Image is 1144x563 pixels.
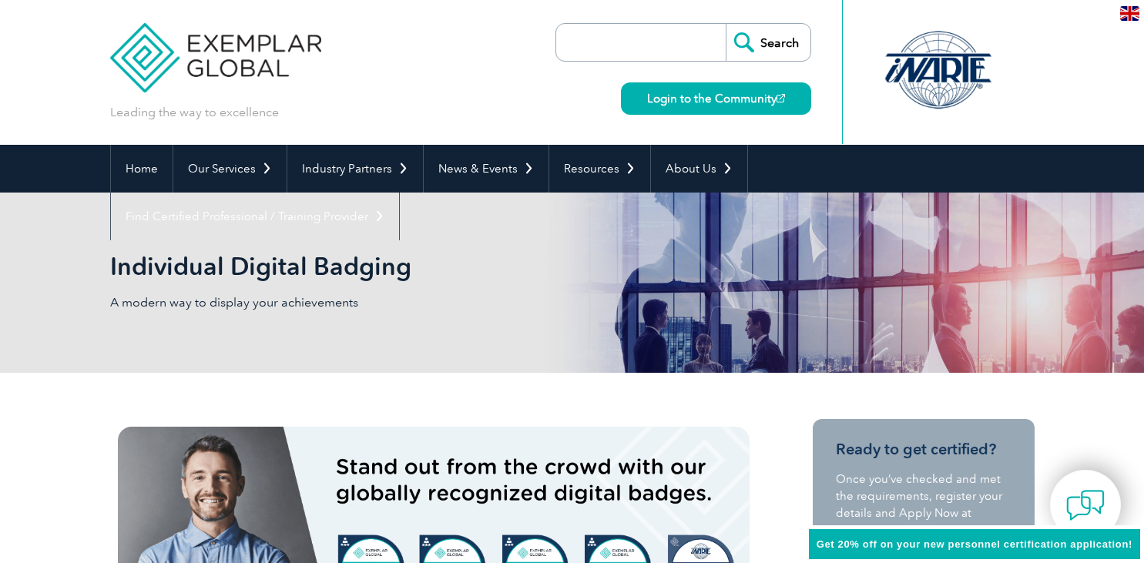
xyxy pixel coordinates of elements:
a: Home [111,145,173,193]
a: News & Events [424,145,549,193]
h2: Individual Digital Badging [110,254,757,279]
img: open_square.png [777,94,785,102]
a: Resources [549,145,650,193]
p: Once you’ve checked and met the requirements, register your details and Apply Now at [836,471,1011,521]
a: About Us [651,145,747,193]
img: contact-chat.png [1066,486,1105,524]
a: Login to the Community [621,82,811,115]
a: Our Services [173,145,287,193]
h3: Ready to get certified? [836,440,1011,459]
p: Leading the way to excellence [110,104,279,121]
span: Get 20% off on your new personnel certification application! [817,538,1132,550]
img: en [1120,6,1139,21]
input: Search [726,24,810,61]
a: Industry Partners [287,145,423,193]
a: Find Certified Professional / Training Provider [111,193,399,240]
p: A modern way to display your achievements [110,294,572,311]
